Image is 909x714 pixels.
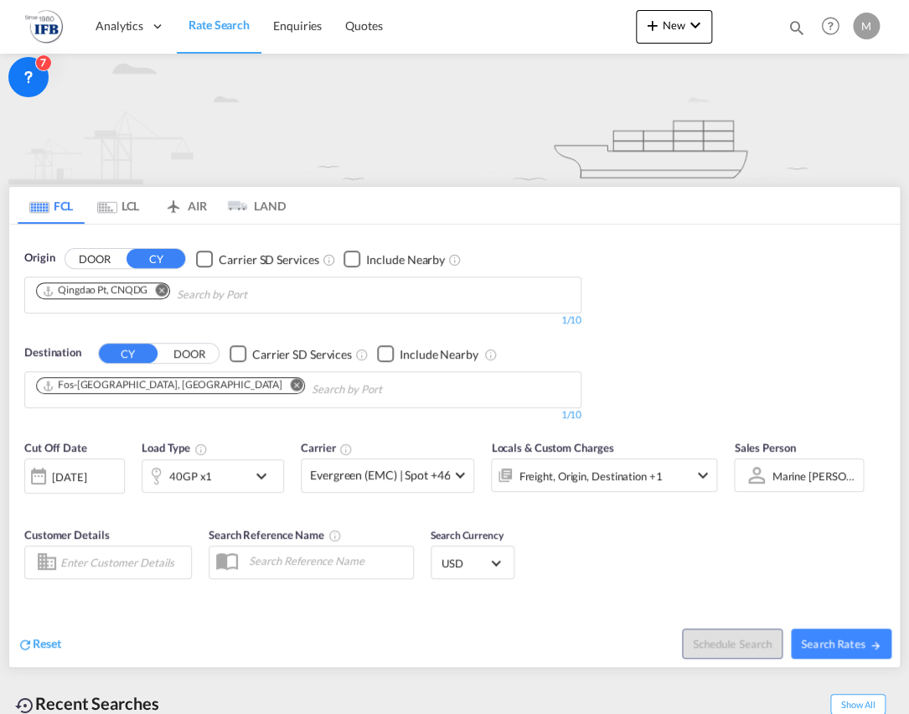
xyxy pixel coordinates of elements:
md-icon: icon-airplane [163,196,183,209]
md-pagination-wrapper: Use the left and right arrow keys to navigate between tabs [18,187,286,224]
md-tab-item: FCL [18,187,85,224]
div: M [853,13,880,39]
md-datepicker: Select [24,492,37,515]
span: USD [442,556,488,571]
div: Freight Origin Destination Factory Stuffingicon-chevron-down [491,458,717,492]
div: icon-refreshReset [18,635,61,654]
img: new-FCL.png [8,54,901,184]
div: Press delete to remove this chip. [42,378,286,392]
span: Quotes [345,18,382,33]
md-icon: icon-chevron-down [692,465,712,485]
span: Locals & Custom Charges [491,441,613,454]
md-checkbox: Checkbox No Ink [377,344,478,362]
div: Fos-sur-Mer, FRFOS [42,378,282,392]
span: Enquiries [273,18,322,33]
md-icon: icon-magnify [788,18,806,37]
md-icon: icon-chevron-down [685,15,705,35]
div: 40GP x1icon-chevron-down [142,459,284,493]
span: Analytics [96,18,143,34]
md-select: Select Currency: $ USDUnited States Dollar [440,551,505,575]
button: DOOR [160,344,219,364]
div: icon-magnify [788,18,806,44]
span: Customer Details [24,528,109,541]
md-tab-item: LAND [219,187,286,224]
md-icon: icon-plus 400-fg [643,15,663,35]
md-icon: icon-chevron-down [250,466,279,486]
div: Include Nearby [366,251,445,268]
md-icon: icon-refresh [18,637,33,652]
div: OriginDOOR CY Checkbox No InkUnchecked: Search for CY (Container Yard) services for all selected ... [9,225,900,667]
input: Chips input. [312,376,471,403]
button: CY [99,344,158,363]
span: Help [816,12,844,40]
button: CY [127,249,185,268]
button: Search Ratesicon-arrow-right [791,629,891,659]
md-select: Sales Person: Marine Di Cicco [770,463,859,488]
md-tab-item: AIR [152,187,219,224]
button: Note: By default Schedule search will only considerorigin ports, destination ports and cut off da... [682,629,782,659]
div: 40GP x1 [169,464,212,488]
div: Carrier SD Services [252,346,352,363]
img: de31bbe0256b11eebba44b54815f083d.png [25,8,63,45]
md-tab-item: LCL [85,187,152,224]
span: Load Type [142,441,208,454]
input: Search Reference Name [240,548,413,573]
div: 1/10 [24,408,581,422]
md-chips-wrap: Chips container. Use arrow keys to select chips. [34,372,478,403]
md-checkbox: Checkbox No Ink [343,250,445,267]
button: Remove [279,378,304,395]
div: Marine [PERSON_NAME] [772,469,893,483]
div: Carrier SD Services [219,251,318,268]
span: Evergreen (EMC) | Spot +46 [310,467,450,484]
div: Freight Origin Destination Factory Stuffing [519,464,662,488]
span: Search Rates [801,637,881,650]
span: Origin [24,250,54,266]
md-icon: The selected Trucker/Carrierwill be displayed in the rate results If the rates are from another f... [339,442,353,456]
div: [DATE] [24,458,125,494]
md-icon: Your search will be saved by the below given name [328,529,342,542]
div: 1/10 [24,313,581,328]
md-icon: Unchecked: Search for CY (Container Yard) services for all selected carriers.Checked : Search for... [322,253,335,266]
div: Press delete to remove this chip. [42,283,151,297]
span: Search Reference Name [209,528,342,541]
md-icon: Unchecked: Search for CY (Container Yard) services for all selected carriers.Checked : Search for... [355,348,369,361]
button: DOOR [65,250,124,269]
div: Qingdao Pt, CNQDG [42,283,147,297]
span: New [643,18,705,32]
button: Remove [144,283,169,300]
input: Enter Customer Details [60,550,186,575]
div: Include Nearby [400,346,478,363]
div: [DATE] [52,469,86,484]
md-checkbox: Checkbox No Ink [196,250,318,267]
md-icon: Unchecked: Ignores neighbouring ports when fetching rates.Checked : Includes neighbouring ports w... [448,253,462,266]
md-icon: icon-information-outline [194,442,208,456]
md-chips-wrap: Chips container. Use arrow keys to select chips. [34,277,343,308]
button: icon-plus 400-fgNewicon-chevron-down [636,10,712,44]
span: Cut Off Date [24,441,87,454]
span: Reset [33,636,61,650]
span: Sales Person [734,441,795,454]
md-icon: Unchecked: Ignores neighbouring ports when fetching rates.Checked : Includes neighbouring ports w... [483,348,497,361]
span: Search Currency [431,529,504,541]
md-icon: icon-arrow-right [870,639,881,651]
span: Carrier [301,441,353,454]
span: Rate Search [189,18,250,32]
input: Chips input. [177,282,336,308]
div: Help [816,12,853,42]
span: Destination [24,344,81,361]
md-checkbox: Checkbox No Ink [230,344,352,362]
